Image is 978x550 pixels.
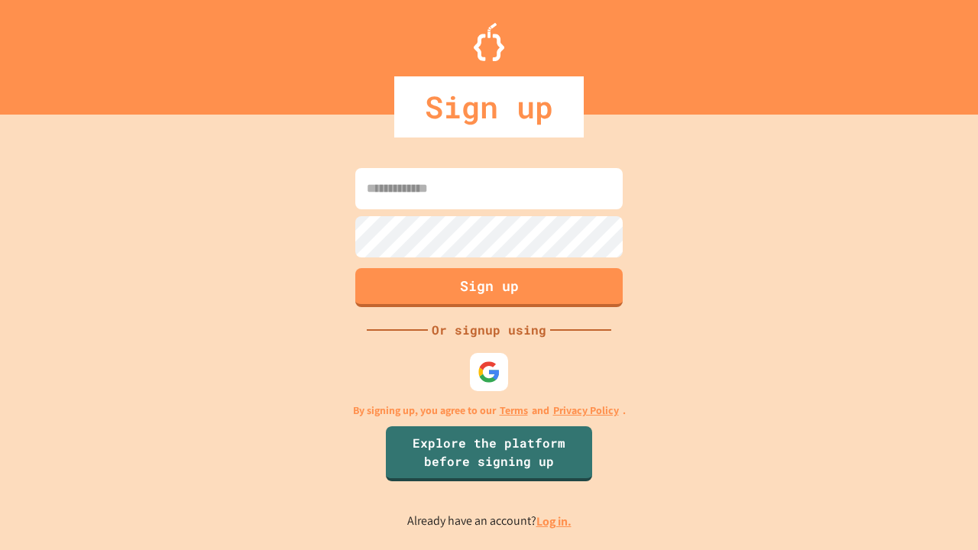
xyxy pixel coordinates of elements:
[394,76,584,137] div: Sign up
[355,268,623,307] button: Sign up
[536,513,572,529] a: Log in.
[500,403,528,419] a: Terms
[914,489,963,535] iframe: chat widget
[353,403,626,419] p: By signing up, you agree to our and .
[407,512,572,531] p: Already have an account?
[386,426,592,481] a: Explore the platform before signing up
[851,422,963,487] iframe: chat widget
[428,321,550,339] div: Or signup using
[553,403,619,419] a: Privacy Policy
[474,23,504,61] img: Logo.svg
[478,361,500,383] img: google-icon.svg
